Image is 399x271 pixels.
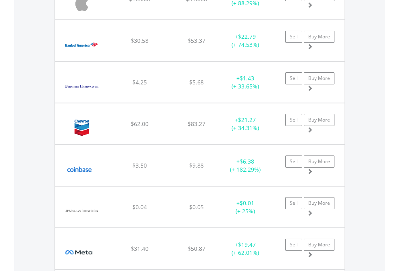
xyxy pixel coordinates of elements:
[304,197,334,209] a: Buy More
[238,116,256,124] span: $21.27
[240,199,254,207] span: $0.01
[220,241,271,257] div: + (+ 62.01%)
[238,241,256,248] span: $19.47
[59,30,104,59] img: EQU.US.BAC.png
[220,74,271,90] div: + (+ 33.65%)
[304,155,334,168] a: Buy More
[131,37,148,44] span: $30.58
[220,199,271,215] div: + (+ 25%)
[285,31,302,43] a: Sell
[132,162,147,169] span: $3.50
[285,197,302,209] a: Sell
[59,113,104,142] img: EQU.US.CVX.png
[188,37,205,44] span: $53.37
[59,155,100,184] img: EQU.US.COIN.png
[132,203,147,211] span: $0.04
[59,238,100,267] img: EQU.US.META.png
[59,72,104,101] img: EQU.US.BRKB.png
[188,245,205,252] span: $50.87
[131,120,148,128] span: $62.00
[132,78,147,86] span: $4.25
[240,158,254,165] span: $6.38
[285,114,302,126] a: Sell
[189,78,204,86] span: $5.68
[189,203,204,211] span: $0.05
[220,33,271,49] div: + (+ 74.53%)
[220,158,271,174] div: + (+ 182.29%)
[240,74,254,82] span: $1.43
[220,116,271,132] div: + (+ 34.31%)
[285,72,302,84] a: Sell
[304,114,334,126] a: Buy More
[188,120,205,128] span: $83.27
[304,31,334,43] a: Buy More
[304,72,334,84] a: Buy More
[59,197,104,225] img: EQU.US.JPM.png
[285,239,302,251] a: Sell
[238,33,256,40] span: $22.79
[285,155,302,168] a: Sell
[304,239,334,251] a: Buy More
[189,162,204,169] span: $9.88
[131,245,148,252] span: $31.40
